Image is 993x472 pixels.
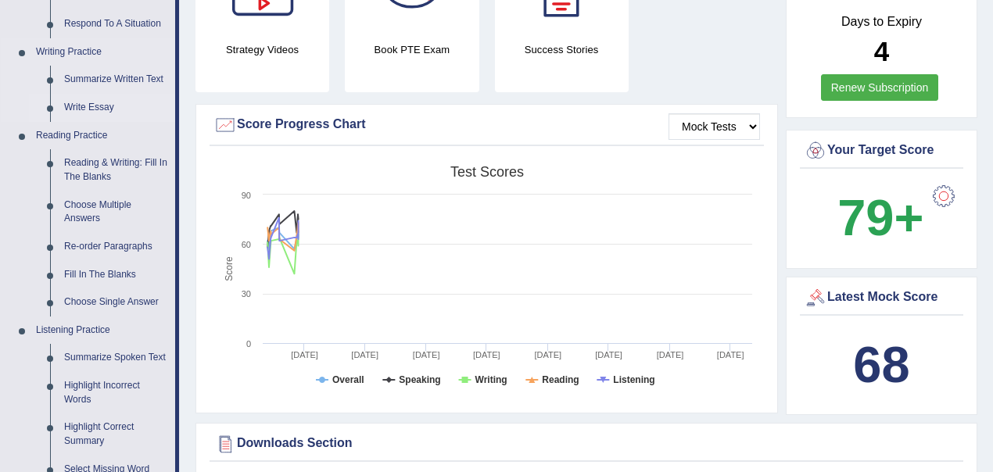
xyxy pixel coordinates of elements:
text: 0 [246,339,251,349]
a: Fill In The Blanks [57,261,175,289]
tspan: [DATE] [657,350,684,359]
tspan: Overall [332,374,364,385]
a: Choose Multiple Answers [57,191,175,233]
a: Highlight Correct Summary [57,413,175,455]
tspan: Score [224,256,235,281]
tspan: Writing [475,374,507,385]
h4: Days to Expiry [804,15,959,29]
a: Highlight Incorrect Words [57,372,175,413]
tspan: [DATE] [351,350,378,359]
text: 90 [242,191,251,200]
tspan: [DATE] [291,350,318,359]
h4: Success Stories [495,41,629,58]
tspan: Speaking [399,374,440,385]
a: Re-order Paragraphs [57,233,175,261]
tspan: [DATE] [595,350,622,359]
div: Score Progress Chart [213,113,760,137]
tspan: Test scores [450,164,524,180]
a: Reading & Writing: Fill In The Blanks [57,149,175,191]
tspan: [DATE] [413,350,440,359]
tspan: [DATE] [535,350,562,359]
text: 60 [242,240,251,249]
a: Summarize Spoken Text [57,344,175,372]
tspan: Listening [613,374,654,385]
a: Respond To A Situation [57,10,175,38]
a: Renew Subscription [821,74,939,101]
tspan: Reading [542,374,579,385]
div: Your Target Score [804,139,959,163]
a: Choose Single Answer [57,288,175,316]
a: Reading Practice [29,122,175,150]
h4: Strategy Videos [195,41,329,58]
a: Summarize Written Text [57,66,175,94]
b: 68 [853,336,909,393]
tspan: [DATE] [717,350,744,359]
text: 30 [242,289,251,299]
div: Downloads Section [213,432,959,456]
tspan: [DATE] [473,350,500,359]
b: 4 [874,36,889,66]
b: 79+ [837,189,923,246]
a: Write Essay [57,94,175,122]
a: Listening Practice [29,316,175,345]
div: Latest Mock Score [804,286,959,309]
h4: Book PTE Exam [345,41,479,58]
a: Writing Practice [29,38,175,66]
